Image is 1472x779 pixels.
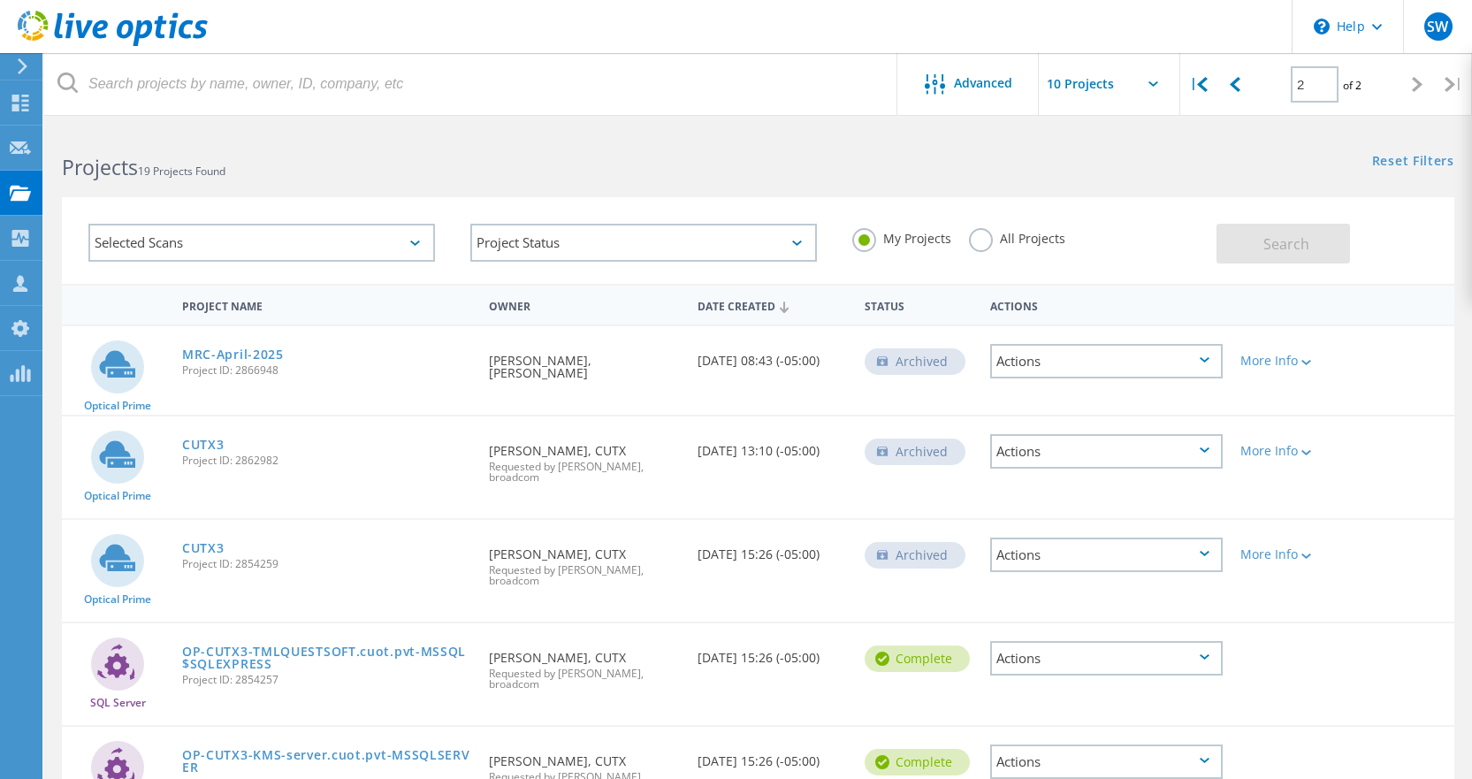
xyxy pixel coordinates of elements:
label: My Projects [852,228,951,245]
a: OP-CUTX3-TMLQUESTSOFT.cuot.pvt-MSSQL$SQLEXPRESS [182,645,471,670]
span: SW [1427,19,1448,34]
div: Actions [990,434,1224,469]
div: More Info [1240,548,1334,561]
button: Search [1216,224,1350,263]
div: Status [856,288,981,321]
span: Search [1263,234,1309,254]
div: Archived [865,439,965,465]
span: Requested by [PERSON_NAME], broadcom [489,565,680,586]
a: CUTX3 [182,439,225,451]
div: [DATE] 15:26 (-05:00) [689,520,856,578]
div: More Info [1240,445,1334,457]
label: All Projects [969,228,1065,245]
div: [DATE] 13:10 (-05:00) [689,416,856,475]
div: [DATE] 08:43 (-05:00) [689,326,856,385]
div: Archived [865,348,965,375]
div: Project Status [470,224,817,262]
div: Complete [865,749,970,775]
div: | [1436,53,1472,116]
span: of 2 [1343,78,1361,93]
div: More Info [1240,355,1334,367]
a: Live Optics Dashboard [18,37,208,50]
div: [PERSON_NAME], CUTX [480,416,689,500]
div: Project Name [173,288,480,321]
div: Archived [865,542,965,569]
span: 19 Projects Found [138,164,225,179]
svg: \n [1314,19,1330,34]
span: Optical Prime [84,401,151,411]
div: Date Created [689,288,856,322]
input: Search projects by name, owner, ID, company, etc [44,53,898,115]
span: Project ID: 2854257 [182,675,471,685]
a: OP-CUTX3-KMS-server.cuot.pvt-MSSQLSERVER [182,749,471,774]
div: [DATE] 15:26 (-05:00) [689,623,856,682]
span: Project ID: 2854259 [182,559,471,569]
span: Requested by [PERSON_NAME], broadcom [489,668,680,690]
a: MRC-April-2025 [182,348,284,361]
span: Requested by [PERSON_NAME], broadcom [489,462,680,483]
div: Selected Scans [88,224,435,262]
a: Reset Filters [1372,155,1454,170]
div: Actions [990,641,1224,676]
div: [PERSON_NAME], CUTX [480,520,689,604]
div: Actions [981,288,1232,321]
div: Actions [990,745,1224,779]
span: Optical Prime [84,594,151,605]
div: Owner [480,288,689,321]
div: Complete [865,645,970,672]
b: Projects [62,153,138,181]
div: Actions [990,344,1224,378]
span: Project ID: 2866948 [182,365,471,376]
span: SQL Server [90,698,146,708]
span: Optical Prime [84,491,151,501]
div: [PERSON_NAME], CUTX [480,623,689,707]
div: | [1180,53,1216,116]
div: [PERSON_NAME], [PERSON_NAME] [480,326,689,397]
span: Project ID: 2862982 [182,455,471,466]
div: Actions [990,538,1224,572]
a: CUTX3 [182,542,225,554]
span: Advanced [954,77,1012,89]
